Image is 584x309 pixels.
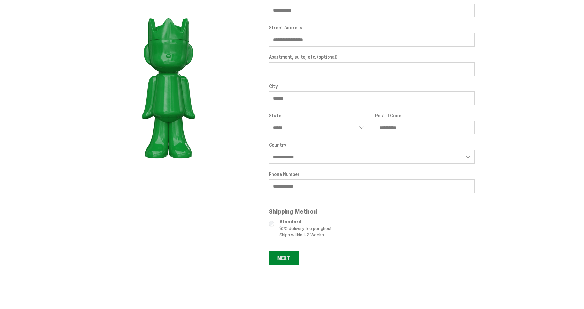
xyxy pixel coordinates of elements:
label: City [269,84,475,89]
span: $20 delivery fee per ghost [279,225,475,232]
label: Street Address [269,25,475,30]
p: Shipping Method [269,209,475,215]
div: Next [277,256,290,261]
label: Postal Code [375,113,475,118]
label: Apartment, suite, etc. (optional) [269,54,475,60]
img: product image [103,6,234,169]
label: Phone Number [269,172,475,177]
label: Country [269,142,475,147]
button: Next [269,251,299,265]
label: State [269,113,369,118]
span: Ships within 1-2 Weeks [279,232,475,238]
span: Standard [279,218,475,225]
